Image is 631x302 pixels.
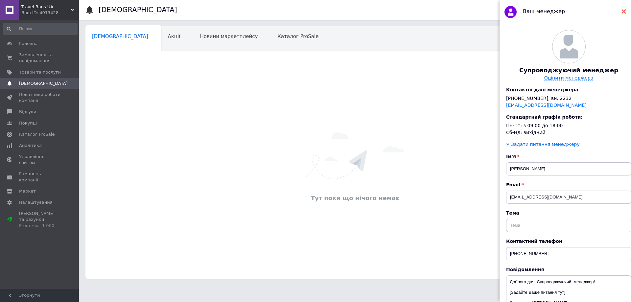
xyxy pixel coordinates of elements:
div: Ваш ID: 4013428 [21,10,79,16]
span: Налаштування [19,199,53,205]
span: [DEMOGRAPHIC_DATA] [19,81,68,86]
span: Каталог ProSale [19,131,55,137]
span: Каталог ProSale [277,34,318,39]
a: [EMAIL_ADDRESS][DOMAIN_NAME] [506,103,587,108]
h1: [DEMOGRAPHIC_DATA] [99,6,177,14]
span: [DEMOGRAPHIC_DATA] [92,34,148,39]
a: Оцінити менеджера [544,75,594,81]
span: Маркет [19,188,36,194]
span: Замовлення та повідомлення [19,52,61,64]
input: Пошук [3,23,78,35]
span: Головна [19,41,37,47]
span: Управління сайтом [19,154,61,166]
span: [PERSON_NAME] та рахунки [19,211,61,229]
span: Акції [168,34,180,39]
span: Товари та послуги [19,69,61,75]
div: Prom мікс 1 000 [19,223,61,229]
span: Аналітика [19,143,42,149]
span: Travel Bags UA [21,4,71,10]
div: Задати питання менеджеру [511,142,580,147]
span: Покупці [19,120,37,126]
span: Відгуки [19,109,36,115]
div: Тут поки що нічого немає [89,194,621,202]
span: Новини маркетплейсу [200,34,258,39]
span: Гаманець компанії [19,171,61,183]
span: Показники роботи компанії [19,92,61,104]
